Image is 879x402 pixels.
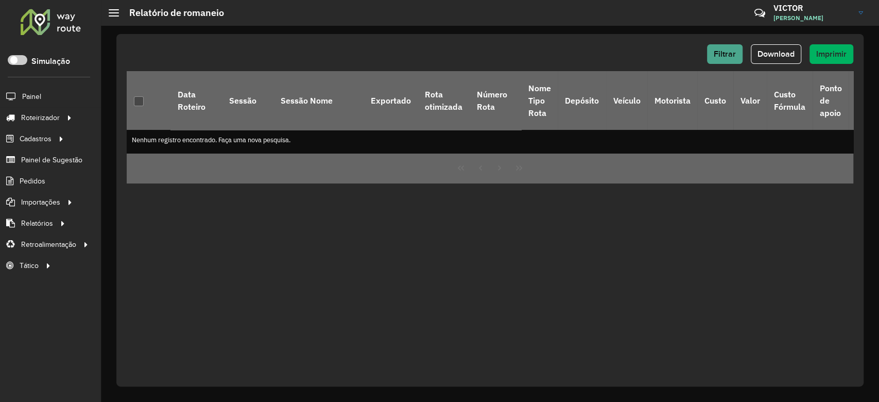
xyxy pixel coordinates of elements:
h3: VICTOR [773,3,851,13]
th: Valor [733,71,767,130]
span: Retroalimentação [21,239,76,250]
span: [PERSON_NAME] [773,13,851,23]
span: Relatórios [21,218,53,229]
th: Veículo [606,71,647,130]
span: Imprimir [816,49,847,58]
th: Sessão [222,71,273,130]
span: Tático [20,260,39,271]
th: Motorista [647,71,697,130]
th: Data Roteiro [170,71,222,130]
th: Rota otimizada [418,71,469,130]
th: Custo Fórmula [767,71,812,130]
span: Download [757,49,795,58]
th: Custo [697,71,733,130]
h2: Relatório de romaneio [119,7,224,19]
button: Download [751,44,801,64]
th: Exportado [364,71,418,130]
span: Pedidos [20,176,45,187]
button: Filtrar [707,44,743,64]
th: Depósito [558,71,606,130]
th: Sessão Nome [273,71,364,130]
span: Painel [22,91,41,102]
th: Nome Tipo Rota [521,71,558,130]
th: Número Rota [470,71,521,130]
span: Roteirizador [21,112,60,123]
span: Cadastros [20,133,51,144]
label: Simulação [31,55,70,68]
th: Ponto de apoio [813,71,849,130]
span: Filtrar [714,49,736,58]
span: Painel de Sugestão [21,155,82,165]
a: Contato Rápido [749,2,771,24]
button: Imprimir [809,44,853,64]
span: Importações [21,197,60,208]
